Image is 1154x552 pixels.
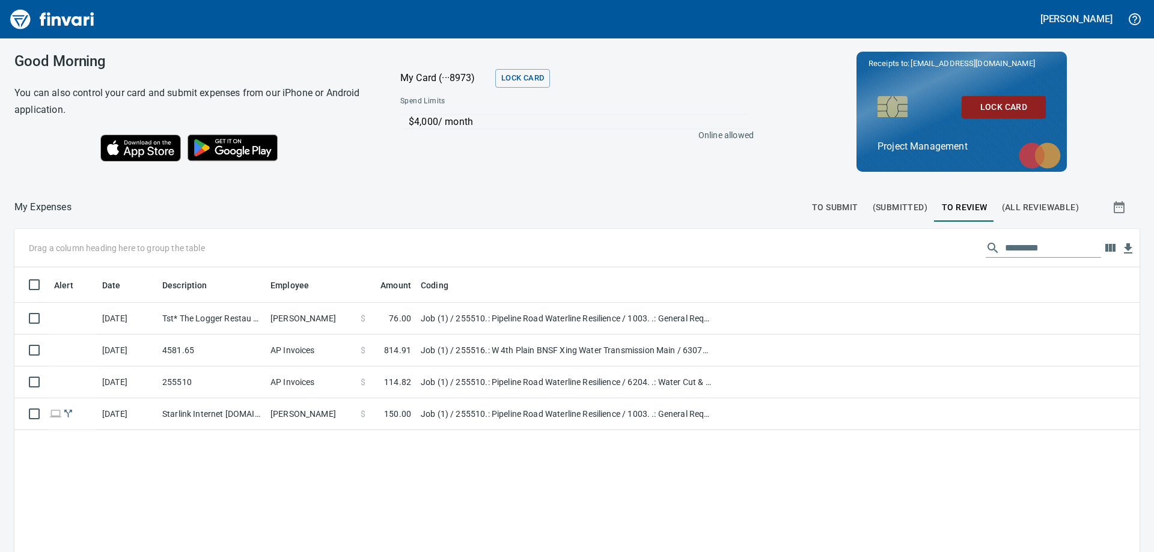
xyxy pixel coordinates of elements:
[361,376,365,388] span: $
[384,408,411,420] span: 150.00
[416,335,716,366] td: Job (1) / 255516.: W 4th Plain BNSF Xing Water Transmission Main / 63071. .: Hydrostatic Test Pip...
[157,303,266,335] td: Tst* The Logger Restau Astoria OR
[162,278,207,293] span: Description
[391,129,754,141] p: Online allowed
[181,128,284,168] img: Get it on Google Play
[501,71,544,85] span: Lock Card
[384,376,411,388] span: 114.82
[102,278,136,293] span: Date
[97,303,157,335] td: [DATE]
[421,278,448,293] span: Coding
[266,303,356,335] td: [PERSON_NAME]
[157,398,266,430] td: Starlink Internet [DOMAIN_NAME] CA - Pipeline
[157,335,266,366] td: 4581.65
[416,303,716,335] td: Job (1) / 255510.: Pipeline Road Waterline Resilience / 1003. .: General Requirements / 5: Other
[365,278,411,293] span: Amount
[495,69,550,88] button: Lock Card
[54,278,73,293] span: Alert
[266,366,356,398] td: AP Invoices
[1101,193,1140,222] button: Show transactions within a particular date range
[102,278,121,293] span: Date
[1013,136,1067,175] img: mastercard.svg
[266,335,356,366] td: AP Invoices
[942,200,988,215] span: To Review
[7,5,97,34] img: Finvari
[49,410,62,417] span: Online transaction
[812,200,858,215] span: To Submit
[97,366,157,398] td: [DATE]
[14,200,72,214] nav: breadcrumb
[869,58,1055,70] p: Receipts to:
[873,200,927,215] span: (Submitted)
[416,398,716,430] td: Job (1) / 255510.: Pipeline Road Waterline Resilience / 1003. .: General Requirements / 5: Other
[400,71,490,85] p: My Card (···8973)
[389,312,411,324] span: 76.00
[1101,239,1119,257] button: Choose columns to display
[54,278,89,293] span: Alert
[14,200,72,214] p: My Expenses
[361,312,365,324] span: $
[270,278,309,293] span: Employee
[416,366,716,398] td: Job (1) / 255510.: Pipeline Road Waterline Resilience / 6204. .: Water Cut & Connect / 3: Material
[1119,240,1137,258] button: Download Table
[14,53,370,70] h3: Good Morning
[400,96,598,108] span: Spend Limits
[29,242,205,254] p: Drag a column heading here to group the table
[962,96,1046,118] button: Lock Card
[409,115,748,129] p: $4,000 / month
[380,278,411,293] span: Amount
[97,398,157,430] td: [DATE]
[100,135,181,162] img: Download on the App Store
[878,139,1046,154] p: Project Management
[162,278,223,293] span: Description
[1037,10,1116,28] button: [PERSON_NAME]
[62,410,75,417] span: Split transaction
[1002,200,1079,215] span: (All Reviewable)
[909,58,1036,69] span: [EMAIL_ADDRESS][DOMAIN_NAME]
[157,366,266,398] td: 255510
[421,278,464,293] span: Coding
[361,344,365,356] span: $
[14,85,370,118] h6: You can also control your card and submit expenses from our iPhone or Android application.
[97,335,157,366] td: [DATE]
[266,398,356,430] td: [PERSON_NAME]
[361,408,365,420] span: $
[270,278,325,293] span: Employee
[384,344,411,356] span: 814.91
[1040,13,1113,25] h5: [PERSON_NAME]
[971,100,1036,115] span: Lock Card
